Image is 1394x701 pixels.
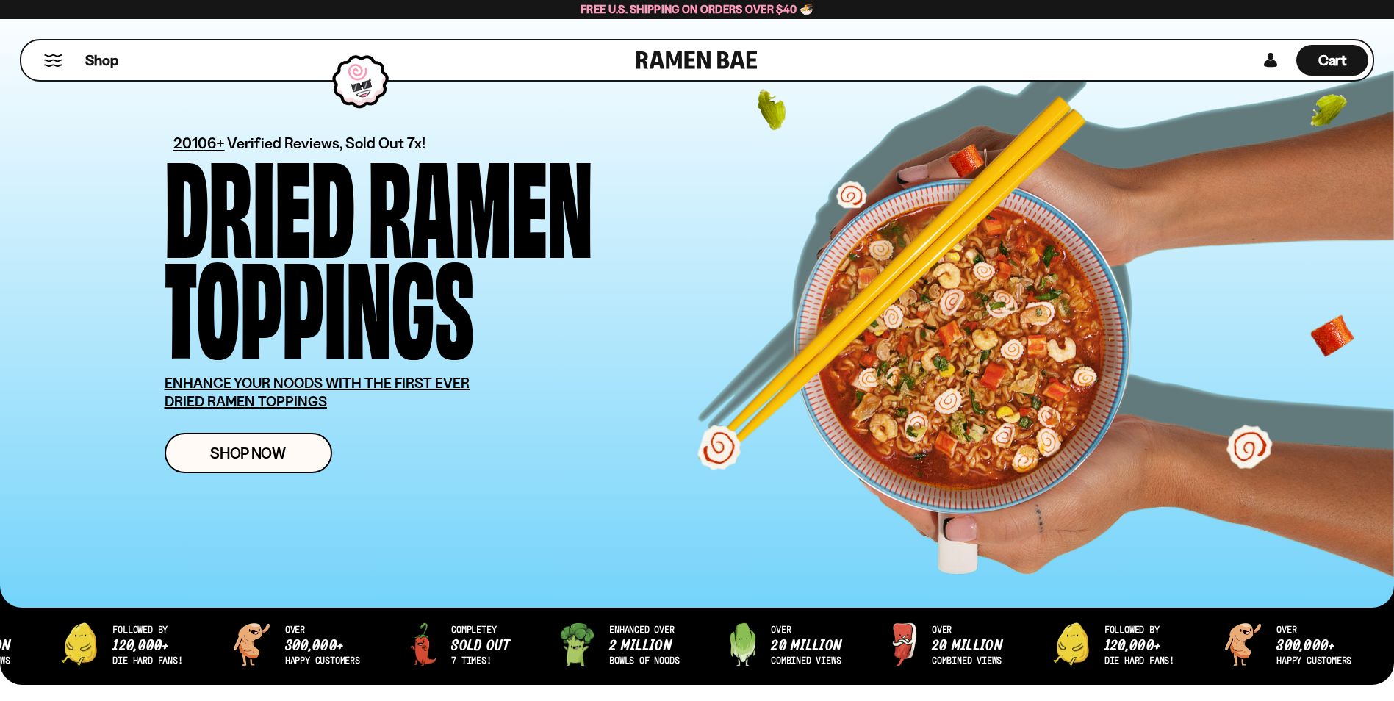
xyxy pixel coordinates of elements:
span: Free U.S. Shipping on Orders over $40 🍜 [581,2,813,16]
u: ENHANCE YOUR NOODS WITH THE FIRST EVER DRIED RAMEN TOPPINGS [165,374,470,410]
a: Cart [1296,40,1368,80]
button: Mobile Menu Trigger [43,54,63,67]
div: Dried [165,151,355,251]
span: Shop [85,51,118,71]
a: Shop Now [165,433,332,473]
span: Shop Now [210,445,286,461]
div: Toppings [165,251,474,352]
span: Cart [1318,51,1347,69]
div: Ramen [368,151,593,251]
a: Shop [85,45,118,76]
